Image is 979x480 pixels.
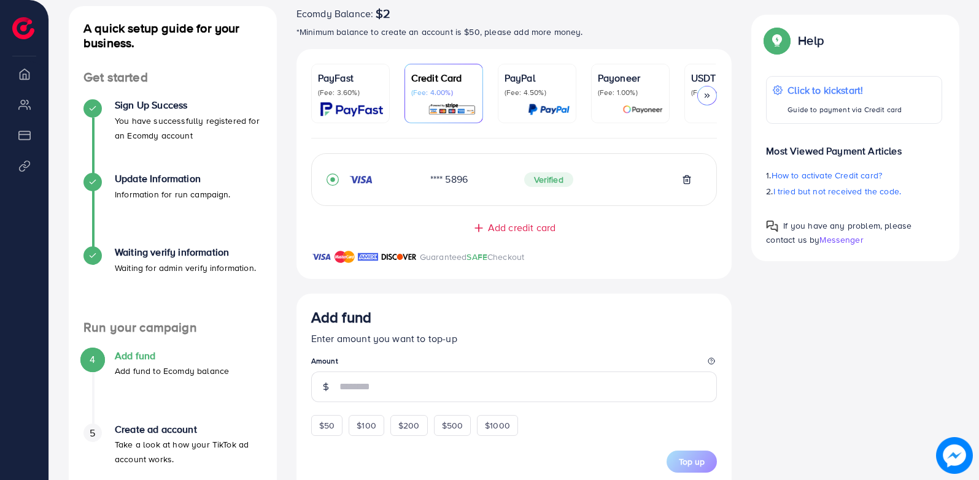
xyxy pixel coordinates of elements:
[69,70,277,85] h4: Get started
[115,173,231,185] h4: Update Information
[766,134,942,158] p: Most Viewed Payment Articles
[115,113,262,143] p: You have successfully registered for an Ecomdy account
[787,83,902,97] p: Click to kickstart!
[466,251,487,263] span: SAFE
[311,308,371,326] h3: Add fund
[311,331,718,346] p: Enter amount you want to top-up
[349,175,373,185] img: credit
[357,419,376,432] span: $100
[319,419,335,432] span: $50
[428,102,476,116] img: card
[691,88,756,97] p: (Fee: 0.00%)
[667,451,717,473] button: Top up
[318,70,383,85] p: PayFast
[69,320,277,335] h4: Run your campaign
[505,88,570,97] p: (Fee: 4.50%)
[691,70,756,85] p: USDT
[115,350,229,362] h4: Add fund
[622,102,663,116] img: card
[69,21,277,50] h4: A quick setup guide for your business.
[773,185,901,197] span: I tried but not received the code.
[115,246,256,258] h4: Waiting verify information
[766,29,788,51] img: Popup guide
[488,221,555,235] span: Add credit card
[787,102,902,117] p: Guide to payment via Credit card
[936,437,973,474] img: image
[358,250,378,264] img: brand
[766,220,778,232] img: Popup guide
[766,168,942,183] p: 1.
[335,250,355,264] img: brand
[115,187,231,202] p: Information for run campaign.
[766,184,942,199] p: 2.
[327,173,339,186] svg: record circle
[69,246,277,320] li: Waiting verify information
[798,33,824,48] p: Help
[115,99,262,111] h4: Sign Up Success
[411,88,476,97] p: (Fee: 4.00%)
[320,102,383,116] img: card
[772,169,882,181] span: How to activate Credit card?
[115,261,256,275] p: Waiting for admin verify information.
[376,6,390,21] span: $2
[90,352,95,367] span: 4
[485,419,510,432] span: $1000
[311,356,718,371] legend: Amount
[411,70,476,85] p: Credit Card
[90,426,95,440] span: 5
[442,419,463,432] span: $500
[115,437,262,467] p: Take a look at how your TikTok ad account works.
[12,17,34,39] img: logo
[420,250,525,264] p: Guaranteed Checkout
[766,219,911,246] span: If you have any problem, please contact us by
[381,250,417,264] img: brand
[528,102,570,116] img: card
[115,364,229,378] p: Add fund to Ecomdy balance
[598,88,663,97] p: (Fee: 1.00%)
[296,6,373,21] span: Ecomdy Balance:
[398,419,420,432] span: $200
[296,25,732,39] p: *Minimum balance to create an account is $50, please add more money.
[318,88,383,97] p: (Fee: 3.60%)
[311,250,331,264] img: brand
[524,172,573,187] span: Verified
[505,70,570,85] p: PayPal
[69,99,277,173] li: Sign Up Success
[679,455,705,468] span: Top up
[598,70,663,85] p: Payoneer
[115,424,262,435] h4: Create ad account
[69,350,277,424] li: Add fund
[69,173,277,246] li: Update Information
[819,234,863,246] span: Messenger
